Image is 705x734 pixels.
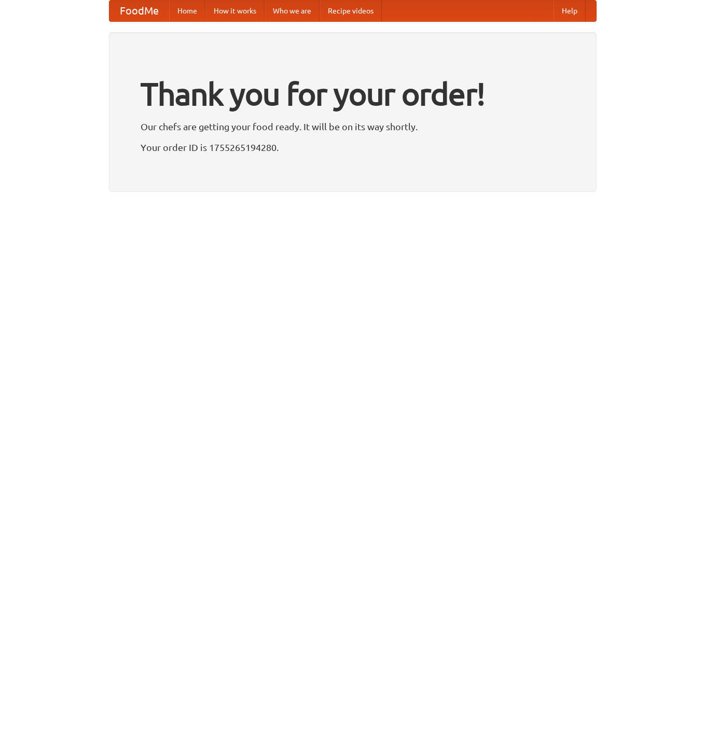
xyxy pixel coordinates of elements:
a: FoodMe [109,1,169,21]
a: How it works [205,1,265,21]
a: Home [169,1,205,21]
h1: Thank you for your order! [141,69,565,119]
a: Who we are [265,1,320,21]
a: Help [554,1,586,21]
a: Recipe videos [320,1,382,21]
p: Our chefs are getting your food ready. It will be on its way shortly. [141,119,565,134]
p: Your order ID is 1755265194280. [141,140,565,155]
